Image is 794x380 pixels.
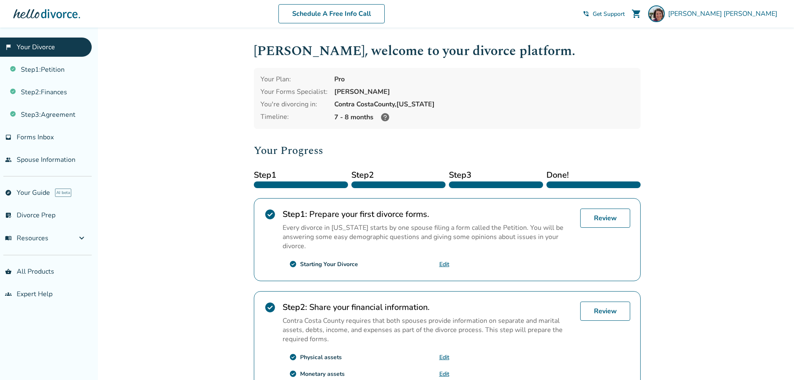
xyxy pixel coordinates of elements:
a: Review [580,302,630,321]
span: Resources [5,234,48,243]
span: [PERSON_NAME] [PERSON_NAME] [668,9,781,18]
div: Starting Your Divorce [300,260,358,268]
span: Get Support [593,10,625,18]
div: Your Plan: [260,75,328,84]
span: groups [5,291,12,297]
span: AI beta [55,189,71,197]
span: shopping_cart [631,9,641,19]
h2: Prepare your first divorce forms. [283,209,574,220]
span: menu_book [5,235,12,242]
span: check_circle [289,370,297,377]
span: phone_in_talk [583,10,589,17]
a: Edit [439,370,449,378]
div: Pro [334,75,634,84]
a: Schedule A Free Info Call [278,4,385,23]
span: explore [5,189,12,196]
span: Step 2 [351,169,446,181]
span: check_circle [289,353,297,361]
span: shopping_basket [5,268,12,275]
div: Physical assets [300,353,342,361]
span: expand_more [77,233,87,243]
span: list_alt_check [5,212,12,219]
h2: Share your financial information. [283,302,574,313]
span: Forms Inbox [17,133,54,142]
span: flag_2 [5,44,12,50]
a: Edit [439,260,449,268]
strong: Step 2 : [283,302,307,313]
span: Step 3 [449,169,543,181]
div: Contra Costa County, [US_STATE] [334,100,634,109]
h2: Your Progress [254,142,641,159]
span: check_circle [264,302,276,313]
span: check_circle [289,260,297,268]
a: Review [580,209,630,228]
span: check_circle [264,209,276,220]
div: You're divorcing in: [260,100,328,109]
iframe: Chat Widget [752,340,794,380]
a: Edit [439,353,449,361]
h1: [PERSON_NAME] , welcome to your divorce platform. [254,41,641,61]
span: inbox [5,134,12,141]
img: Leanne Wu [648,5,665,22]
span: Step 1 [254,169,348,181]
div: 7 - 8 months [334,112,634,122]
span: Done! [546,169,641,181]
div: Your Forms Specialist: [260,87,328,96]
span: people [5,156,12,163]
div: [PERSON_NAME] [334,87,634,96]
div: Monetary assets [300,370,345,378]
p: Contra Costa County requires that both spouses provide information on separate and marital assets... [283,316,574,344]
strong: Step 1 : [283,209,307,220]
a: phone_in_talkGet Support [583,10,625,18]
p: Every divorce in [US_STATE] starts by one spouse filing a form called the Petition. You will be a... [283,223,574,251]
div: Timeline: [260,112,328,122]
